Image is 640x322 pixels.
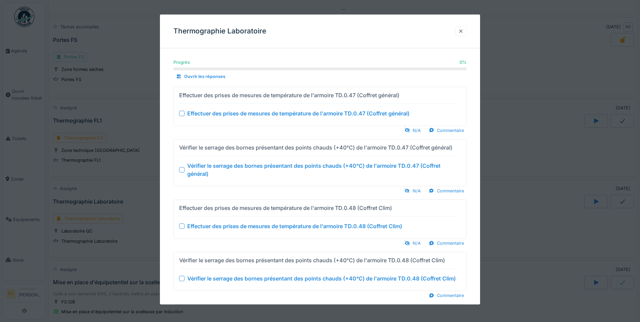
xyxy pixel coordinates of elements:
div: Effectuer des prises de mesures de température de l'armoire TD.0.47 (Coffret général) [187,109,410,117]
h3: Thermographie Laboratoire [173,27,266,35]
div: Commentaire [426,186,467,195]
div: N/A [402,239,423,248]
div: Commentaire [426,126,467,135]
summary: Effectuer des prises de mesures de température de l'armoire TD.0.47 (Coffret général) Effectuer d... [176,89,464,123]
div: Commentaire [426,291,467,300]
div: Effectuer des prises de mesures de température de l'armoire TD.0.47 (Coffret général) [179,91,399,99]
summary: Effectuer des prises de mesures de température de l'armoire TD.0.48 (Coffret Clim) Effectuer des ... [176,203,464,236]
div: Vérifier le serrage des bornes présentant des points chauds (+40°C) de l'armoire TD.0.48 (Coffret... [187,274,456,283]
div: Vérifier le serrage des bornes présentant des points chauds (+40°C) de l'armoire TD.0.47 (Coffret... [187,162,458,178]
summary: Vérifier le serrage des bornes présentant des points chauds (+40°C) de l'armoire TD.0.47 (Coffret... [176,142,464,183]
div: 0 % [460,59,467,65]
div: Vérifier le serrage des bornes présentant des points chauds (+40°C) de l'armoire TD.0.48 (Coffret... [179,256,445,264]
div: Vérifier le serrage des bornes présentant des points chauds (+40°C) de l'armoire TD.0.47 (Coffret... [179,143,452,152]
div: N/A [402,186,423,195]
progress: 0 % [173,68,467,70]
summary: Vérifier le serrage des bornes présentant des points chauds (+40°C) de l'armoire TD.0.48 (Coffret... [176,255,464,288]
div: Ouvrir les réponses [173,72,228,81]
div: Effectuer des prises de mesures de température de l'armoire TD.0.48 (Coffret Clim) [187,222,402,230]
div: Commentaire [426,239,467,248]
div: N/A [402,126,423,135]
div: Effectuer des prises de mesures de température de l'armoire TD.0.48 (Coffret Clim) [179,204,392,212]
div: Progrès [173,59,190,65]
